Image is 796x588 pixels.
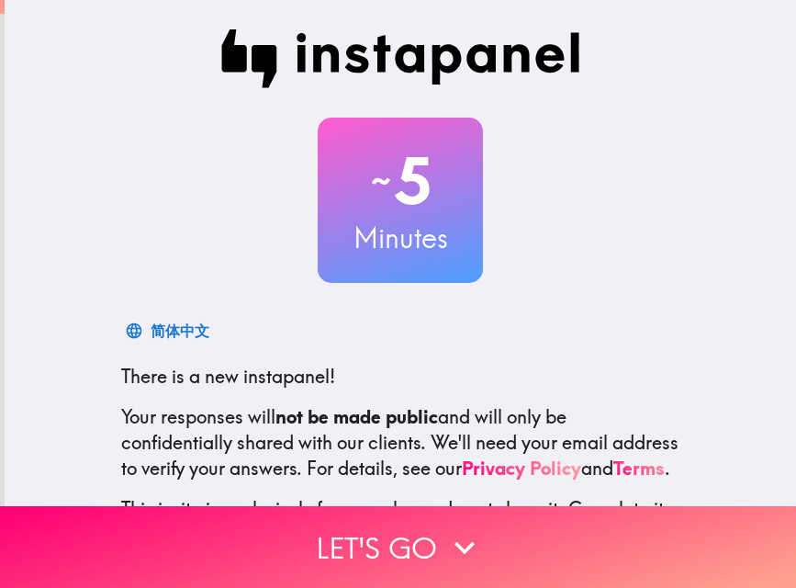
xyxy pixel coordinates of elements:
p: This invite is exclusively for you, please do not share it. Complete it soon because spots are li... [121,496,679,548]
h3: Minutes [318,219,483,257]
button: 简体中文 [121,312,217,349]
img: Instapanel [220,29,580,88]
div: 简体中文 [151,318,209,344]
b: not be made public [275,405,438,428]
span: ~ [368,153,394,209]
h2: 5 [318,143,483,219]
p: Your responses will and will only be confidentially shared with our clients. We'll need your emai... [121,404,679,481]
a: Terms [613,457,665,480]
span: There is a new instapanel! [121,365,335,388]
a: Privacy Policy [462,457,581,480]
